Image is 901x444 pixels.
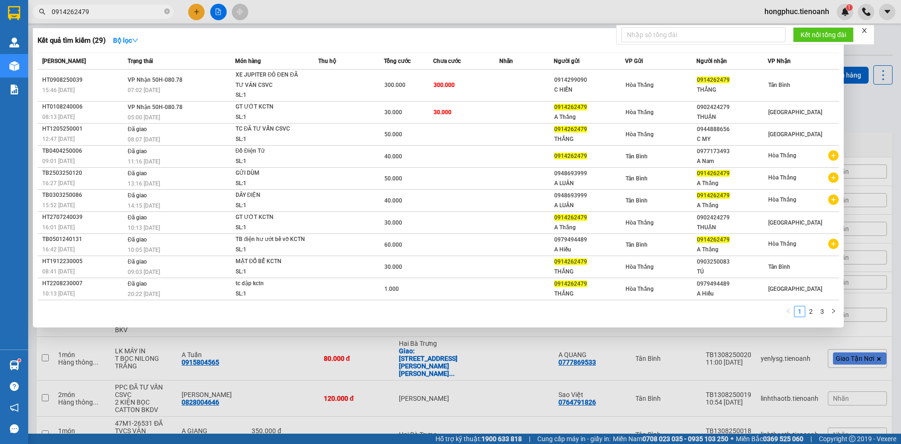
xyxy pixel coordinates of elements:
[164,8,170,14] span: close-circle
[128,77,183,83] span: VP Nhận 50H-080.78
[128,104,183,110] span: VP Nhận 50H-080.78
[554,267,625,277] div: THẮNG
[42,102,125,112] div: HT0108240006
[793,27,854,42] button: Kết nối tổng đài
[801,30,846,40] span: Kết nối tổng đài
[828,306,839,317] li: Next Page
[42,224,75,231] span: 16:01 [DATE]
[236,179,306,189] div: SL: 1
[384,82,405,88] span: 300.000
[554,104,587,110] span: 0914262479
[42,124,125,134] div: HT1205250001
[697,192,730,199] span: 0914262479
[42,246,75,253] span: 16:42 [DATE]
[696,58,727,64] span: Người nhận
[806,306,816,317] a: 2
[697,170,730,177] span: 0914262479
[554,112,625,122] div: A Thắng
[10,424,19,433] span: message
[697,236,730,243] span: 0914262479
[817,306,827,317] a: 3
[384,109,402,116] span: 30.000
[554,134,625,144] div: THẮNG
[697,201,767,210] div: A Thắng
[554,85,625,95] div: C HIỀN
[384,264,402,270] span: 30.000
[42,180,75,187] span: 16:27 [DATE]
[554,201,625,210] div: A LUÂN
[554,169,625,179] div: 0948693999
[626,241,648,248] span: Tân Bình
[42,75,125,85] div: HT0908250039
[626,153,648,160] span: Tân Bình
[817,306,828,317] li: 3
[626,175,648,182] span: Tân Bình
[794,306,805,317] a: 1
[697,147,767,156] div: 0977173493
[768,241,796,247] span: Hòa Thắng
[42,146,125,156] div: TB0404250006
[626,109,654,116] span: Hòa Thắng
[42,202,75,209] span: 15:52 [DATE]
[554,289,625,299] div: THẮNG
[42,87,75,93] span: 15:46 [DATE]
[236,102,306,112] div: GT ƯỚT KCTN
[626,286,654,292] span: Hòa Thắng
[236,168,306,179] div: GỬI DÙM
[384,241,402,248] span: 60.000
[128,192,147,199] span: Đã giao
[626,219,654,226] span: Hòa Thắng
[164,8,170,16] span: close-circle
[554,179,625,188] div: A LUÂN
[42,58,86,64] span: [PERSON_NAME]
[768,264,790,270] span: Tân Bình
[697,125,767,134] div: 0944888656
[384,175,402,182] span: 50.000
[554,75,625,85] div: 0914299090
[132,37,138,44] span: down
[768,131,822,138] span: [GEOGRAPHIC_DATA]
[236,279,306,289] div: tc dập kctn
[384,58,411,64] span: Tổng cước
[106,33,146,48] button: Bộ lọcdown
[783,306,794,317] li: Previous Page
[236,112,306,123] div: SL: 1
[128,247,160,253] span: 10:05 [DATE]
[236,201,306,211] div: SL: 1
[697,279,767,289] div: 0979494489
[128,114,160,121] span: 05:00 [DATE]
[434,82,455,88] span: 300.000
[236,267,306,277] div: SL: 1
[128,136,160,143] span: 08:07 [DATE]
[39,8,46,15] span: search
[9,85,19,94] img: solution-icon
[499,58,513,64] span: Nhãn
[10,403,19,412] span: notification
[621,27,786,42] input: Nhập số tổng đài
[9,61,19,71] img: warehouse-icon
[236,156,306,167] div: SL: 1
[783,306,794,317] button: left
[128,180,160,187] span: 13:16 [DATE]
[433,58,461,64] span: Chưa cước
[236,223,306,233] div: SL: 1
[554,280,587,287] span: 0914262479
[236,257,306,267] div: MẬT ĐỔ BỂ KCTN
[42,168,125,178] div: TB2503250120
[554,235,625,245] div: 0979494489
[42,212,125,222] div: HT2707240039
[128,225,160,231] span: 10:13 [DATE]
[697,289,767,299] div: A Hiếu
[768,58,791,64] span: VP Nhận
[697,267,767,277] div: TÚ
[9,360,19,370] img: warehouse-icon
[384,131,402,138] span: 50.000
[697,134,767,144] div: C MY
[554,126,587,132] span: 0914262479
[768,109,822,116] span: [GEOGRAPHIC_DATA]
[113,37,138,44] strong: Bộ lọc
[42,268,75,275] span: 08:41 [DATE]
[128,126,147,132] span: Đã giao
[554,153,587,159] span: 0914262479
[554,191,625,201] div: 0948693999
